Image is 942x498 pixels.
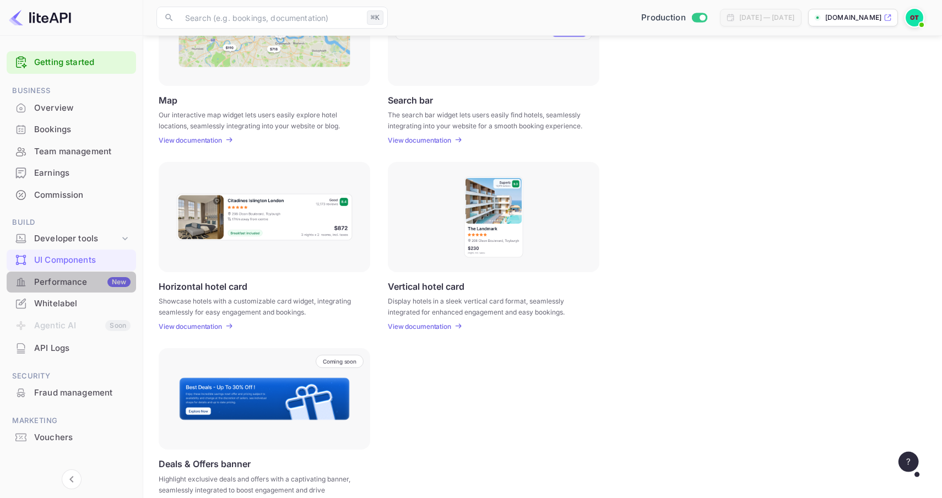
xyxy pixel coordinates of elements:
[7,141,136,161] a: Team management
[7,185,136,205] a: Commission
[159,110,356,129] p: Our interactive map widget lets users easily explore hotel locations, seamlessly integrating into...
[388,296,586,316] p: Display hotels in a sleek vertical card format, seamlessly integrated for enhanced engagement and...
[463,176,524,258] img: Vertical hotel card Frame
[34,254,131,267] div: UI Components
[159,95,177,105] p: Map
[34,145,131,158] div: Team management
[641,12,686,24] span: Production
[178,7,362,29] input: Search (e.g. bookings, documentation)
[388,110,586,129] p: The search bar widget lets users easily find hotels, seamlessly integrating into your website for...
[7,293,136,315] div: Whitelabel
[7,250,136,271] div: UI Components
[7,272,136,292] a: PerformanceNew
[7,163,136,183] a: Earnings
[7,51,136,74] div: Getting started
[7,427,136,448] div: Vouchers
[7,382,136,403] a: Fraud management
[388,281,464,291] p: Vertical hotel card
[62,469,82,489] button: Collapse navigation
[388,136,451,144] p: View documentation
[34,56,131,69] a: Getting started
[7,185,136,206] div: Commission
[7,382,136,404] div: Fraud management
[178,377,350,421] img: Banner Frame
[159,322,222,331] p: View documentation
[7,338,136,359] div: API Logs
[7,216,136,229] span: Build
[7,85,136,97] span: Business
[367,10,383,25] div: ⌘K
[176,193,353,241] img: Horizontal hotel card Frame
[34,342,131,355] div: API Logs
[7,415,136,427] span: Marketing
[159,281,247,291] p: Horizontal hotel card
[388,95,433,105] p: Search bar
[7,163,136,184] div: Earnings
[34,123,131,136] div: Bookings
[7,272,136,293] div: PerformanceNew
[7,141,136,163] div: Team management
[739,13,794,23] div: [DATE] — [DATE]
[7,370,136,382] span: Security
[34,297,131,310] div: Whitelabel
[34,167,131,180] div: Earnings
[34,102,131,115] div: Overview
[825,13,881,23] p: [DOMAIN_NAME]
[7,427,136,447] a: Vouchers
[906,9,923,26] img: Oussama Tali
[159,136,225,144] a: View documentation
[7,338,136,358] a: API Logs
[107,277,131,287] div: New
[7,119,136,139] a: Bookings
[7,229,136,248] div: Developer tools
[388,322,451,331] p: View documentation
[159,136,222,144] p: View documentation
[637,12,711,24] div: Switch to Sandbox mode
[34,431,131,444] div: Vouchers
[7,250,136,270] a: UI Components
[9,9,71,26] img: LiteAPI logo
[159,322,225,331] a: View documentation
[7,98,136,119] div: Overview
[323,358,356,365] p: Coming soon
[7,293,136,313] a: Whitelabel
[388,136,454,144] a: View documentation
[7,119,136,140] div: Bookings
[34,276,131,289] div: Performance
[34,189,131,202] div: Commission
[34,232,120,245] div: Developer tools
[7,98,136,118] a: Overview
[159,458,251,469] p: Deals & Offers banner
[34,387,131,399] div: Fraud management
[388,322,454,331] a: View documentation
[159,296,356,316] p: Showcase hotels with a customizable card widget, integrating seamlessly for easy engagement and b...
